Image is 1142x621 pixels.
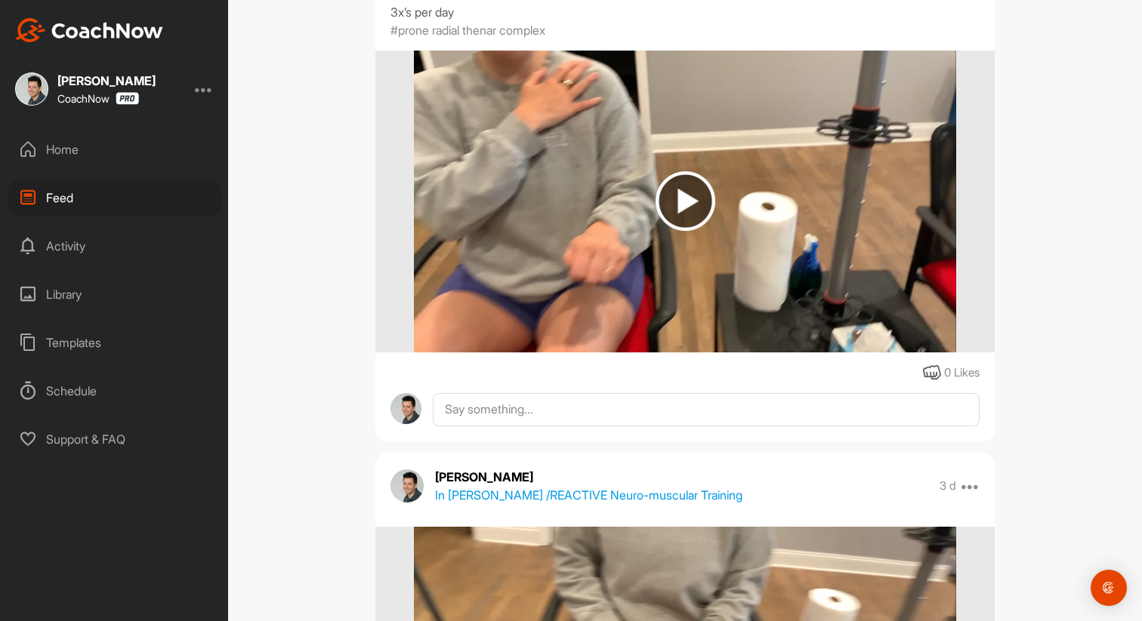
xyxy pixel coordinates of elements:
[390,21,545,39] p: #prone radial thenar complex
[390,469,424,503] img: avatar
[414,51,955,352] img: media
[57,75,156,87] div: [PERSON_NAME]
[8,275,221,313] div: Library
[116,92,139,105] img: CoachNow Pro
[8,372,221,410] div: Schedule
[57,92,139,105] div: CoachNow
[656,171,715,231] img: play
[8,227,221,265] div: Activity
[8,179,221,217] div: Feed
[944,364,980,382] div: 0 Likes
[390,393,421,424] img: avatar
[8,131,221,168] div: Home
[15,18,163,42] img: CoachNow
[435,486,742,504] p: In [PERSON_NAME] / REACTIVE Neuro-muscular Training
[1091,570,1127,606] div: Open Intercom Messenger
[435,468,742,486] p: [PERSON_NAME]
[390,3,980,21] div: 3x’s per day
[8,324,221,361] div: Templates
[8,420,221,458] div: Support & FAQ
[940,478,956,493] p: 3 d
[15,72,48,106] img: square_53ea0b01640867f1256abf4190216681.jpg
